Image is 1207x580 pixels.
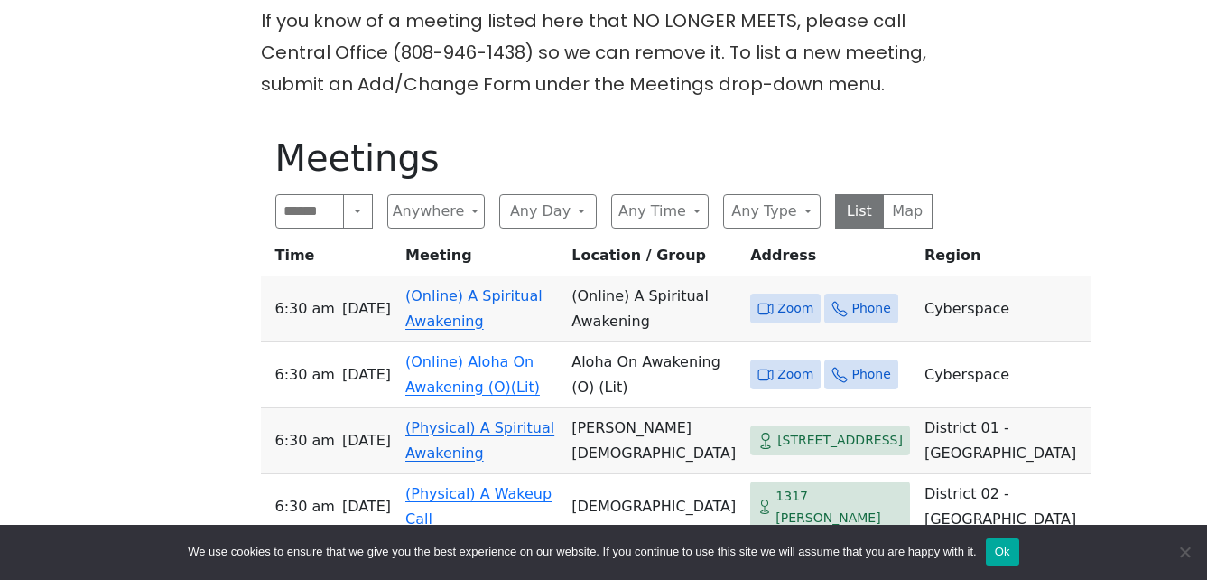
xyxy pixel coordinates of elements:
td: Aloha On Awakening (O) (Lit) [564,342,743,408]
span: Phone [851,363,890,386]
a: (Physical) A Wakeup Call [405,485,552,528]
button: Map [883,194,933,229]
p: If you know of a meeting listed here that NO LONGER MEETS, please call Central Office (808-946-14... [261,5,947,100]
button: Search [343,194,372,229]
td: [PERSON_NAME][DEMOGRAPHIC_DATA] [564,408,743,474]
a: (Online) A Spiritual Awakening [405,287,543,330]
td: (Online) A Spiritual Awakening [564,276,743,342]
span: 1317 [PERSON_NAME] [775,485,903,529]
th: Location / Group [564,243,743,276]
a: (Online) Aloha On Awakening (O)(Lit) [405,353,540,396]
input: Search [275,194,345,229]
th: Meeting [398,243,564,276]
th: Time [261,243,399,276]
span: Zoom [777,363,813,386]
span: 6:30 AM [275,428,335,454]
span: Zoom [777,297,813,320]
span: Phone [851,297,890,320]
span: [DATE] [342,362,391,388]
span: 6:30 AM [275,296,335,322]
button: List [835,194,885,229]
span: [STREET_ADDRESS] [777,429,903,452]
a: (Physical) A Spiritual Awakening [405,419,554,462]
span: No [1175,543,1193,561]
span: [DATE] [342,494,391,519]
span: 6:30 AM [275,494,335,519]
td: Cyberspace [917,276,1091,342]
td: Cyberspace [917,342,1091,408]
td: District 02 - [GEOGRAPHIC_DATA] [917,474,1091,541]
h1: Meetings [275,136,933,180]
th: Address [743,243,917,276]
button: Any Time [611,194,709,229]
th: Region [917,243,1091,276]
button: Any Type [723,194,821,229]
span: [DATE] [342,428,391,454]
button: Ok [986,538,1019,566]
td: District 01 - [GEOGRAPHIC_DATA] [917,408,1091,474]
td: [DEMOGRAPHIC_DATA] [564,474,743,541]
span: [DATE] [342,296,391,322]
button: Any Day [499,194,597,229]
span: We use cookies to ensure that we give you the best experience on our website. If you continue to ... [188,543,976,561]
span: 6:30 AM [275,362,335,388]
button: Anywhere [387,194,485,229]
